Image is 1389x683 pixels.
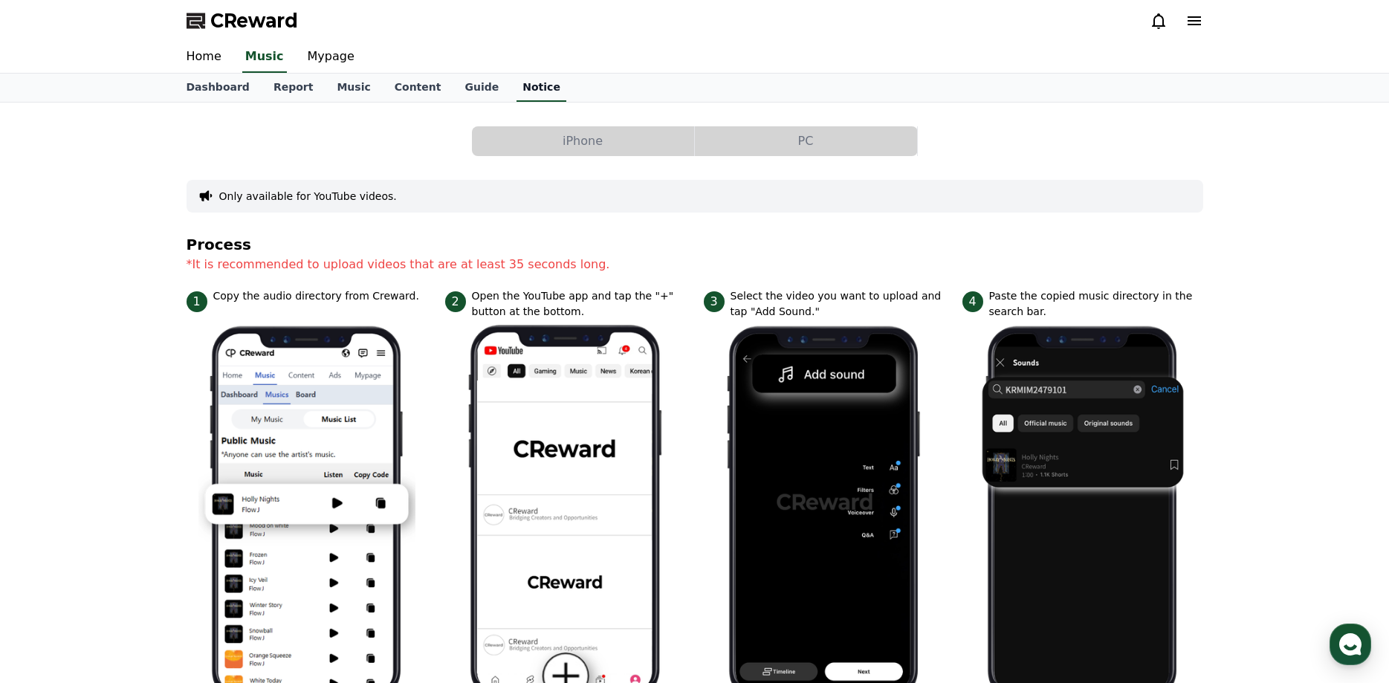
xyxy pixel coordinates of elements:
[187,291,207,312] span: 1
[187,9,298,33] a: CReward
[962,291,983,312] span: 4
[325,74,382,102] a: Music
[296,42,366,73] a: Mypage
[517,74,566,102] a: Notice
[98,471,192,508] a: Messages
[445,291,466,312] span: 2
[695,126,917,156] button: PC
[220,493,256,505] span: Settings
[731,288,945,320] p: Select the video you want to upload and tap "Add Sound."
[192,471,285,508] a: Settings
[262,74,326,102] a: Report
[219,189,397,204] button: Only available for YouTube videos.
[242,42,287,73] a: Music
[187,236,1203,253] h4: Process
[4,471,98,508] a: Home
[383,74,453,102] a: Content
[472,126,694,156] button: iPhone
[210,9,298,33] span: CReward
[472,126,695,156] a: iPhone
[187,256,1203,273] p: *It is recommended to upload videos that are at least 35 seconds long.
[472,288,686,320] p: Open the YouTube app and tap the "+" button at the bottom.
[695,126,918,156] a: PC
[38,493,64,505] span: Home
[175,42,233,73] a: Home
[453,74,511,102] a: Guide
[123,494,167,506] span: Messages
[989,288,1203,320] p: Paste the copied music directory in the search bar.
[175,74,262,102] a: Dashboard
[704,291,725,312] span: 3
[213,288,419,304] p: Copy the audio directory from Creward.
